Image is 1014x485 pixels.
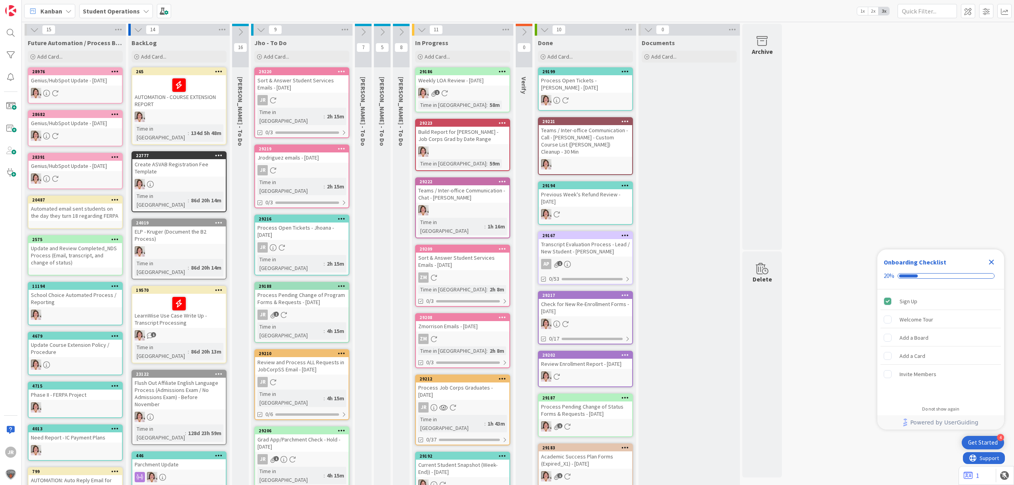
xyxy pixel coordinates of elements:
span: 16 [234,43,247,52]
img: EW [147,472,157,482]
div: Zmorrison Emails - [DATE] [416,321,509,331]
span: BackLog [132,39,157,47]
span: 1 [151,332,156,337]
div: 23122 [132,371,226,378]
div: 28976Genius/HubSpot Update - [DATE] [29,68,122,86]
span: 1 [435,90,440,95]
div: Welcome Tour is incomplete. [881,311,1001,328]
b: Student Operations [83,7,140,15]
span: 0 [517,43,531,52]
div: 2h 15m [325,259,346,268]
img: EW [31,173,41,184]
div: 29194 [542,183,632,188]
div: 4715Phase II - FERPA Project [29,382,122,400]
div: 446Parchment Update [132,452,226,470]
div: Invite Members is incomplete. [881,365,1001,383]
div: JR [255,165,349,175]
div: 29199 [542,69,632,74]
div: 4679Update Course Extension Policy / Procedure [29,333,122,357]
div: AUTOMATION - COURSE EXTENSION REPORT [132,75,226,109]
div: JR [416,402,509,413]
div: 29217Check for New Re-Enrollment Forms - [DATE] [539,292,632,316]
div: 29221 [542,119,632,124]
span: Jho - To Do [254,39,287,47]
div: Add a Board [900,333,928,342]
div: JR [255,242,349,253]
div: Sign Up is complete. [881,293,1001,310]
div: 20487Automated email sent students on the day they turn 18 regarding FERPA [29,196,122,221]
div: 29216Process Open Tickets - Jhoana - [DATE] [255,215,349,240]
div: EW [29,310,122,320]
div: 86d 20h 14m [189,196,223,205]
span: 0 [656,25,669,34]
img: EW [418,205,429,215]
div: EW [416,146,509,157]
img: EW [135,179,145,189]
input: Quick Filter... [898,4,957,18]
div: Time in [GEOGRAPHIC_DATA] [418,101,486,109]
div: 265 [132,68,226,75]
div: EW [132,472,226,482]
span: Verify [520,77,528,94]
div: 2575Update and Review Completed_NDS Process (Email, transcript, and change of status) [29,236,122,268]
div: 11194School Choice Automated Process / Reporting [29,283,122,307]
div: 29183Academic Success Plan Forms (Expired_X1) - [DATE] [539,444,632,469]
div: 29192Current Student Snapshot (Week-End)) - [DATE] [416,453,509,477]
div: LearnWise Use Case Write Up - Transcript Processing [132,294,226,328]
div: Sort & Answer Student Services Emails - [DATE] [255,75,349,93]
div: 29202Review Enrollment Report - [DATE] [539,352,632,369]
div: 28682 [29,111,122,118]
div: 2h 15m [325,182,346,191]
div: 29222Teams / Inter-office Communication - Chat - [PERSON_NAME] [416,178,509,203]
div: ELP - Kruger (Document the B2 Process) [132,226,226,244]
div: 23122Flush Out Affiliate English Language Process (Admissions Exam / No Admissions Exam) - Before... [132,371,226,409]
img: Visit kanbanzone.com [5,5,16,16]
div: 29194 [539,182,632,189]
div: 29194Previous Week's Refund Review - [DATE] [539,182,632,207]
div: 29202 [539,352,632,359]
div: JR [257,242,268,253]
div: Process Open Tickets - [PERSON_NAME] - [DATE] [539,75,632,93]
img: EW [135,330,145,340]
div: 29210 [255,350,349,357]
span: : [188,196,189,205]
div: 29220 [259,69,349,74]
span: In Progress [415,39,448,47]
span: : [188,263,189,272]
span: 11 [429,25,443,34]
div: 29208 [419,315,509,320]
span: : [324,112,325,121]
div: JR [255,454,349,464]
span: Add Card... [425,53,450,60]
img: EW [541,421,551,432]
div: 4013 [29,425,122,432]
span: 1x [857,7,868,15]
div: 59m [488,159,502,168]
div: 22777 [136,153,226,158]
img: EW [31,445,41,455]
div: Automated email sent students on the day they turn 18 regarding FERPA [29,204,122,221]
span: Add Card... [37,53,63,60]
span: 2x [868,7,879,15]
div: EW [29,173,122,184]
div: 28682 [32,112,122,117]
div: 29167 [542,233,632,238]
div: Check for New Re-Enrollment Forms - [DATE] [539,299,632,316]
div: Checklist items [877,289,1004,401]
div: 20487 [32,197,122,203]
span: 7 [356,43,370,52]
div: Checklist progress: 20% [884,272,998,280]
span: 0/53 [549,275,559,283]
div: 29219 [259,146,349,152]
div: EW [539,95,632,105]
div: 28682Genius/HubSpot Update - [DATE] [29,111,122,128]
span: Amanda - To Do [397,77,405,146]
div: JR [255,310,349,320]
div: Invite Members [900,369,936,379]
div: Sign Up [900,297,917,306]
div: 29223 [416,120,509,127]
img: EW [541,95,551,105]
div: Jrodriguez emails - [DATE] [255,152,349,163]
div: 28391 [32,154,122,160]
span: : [188,347,189,356]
